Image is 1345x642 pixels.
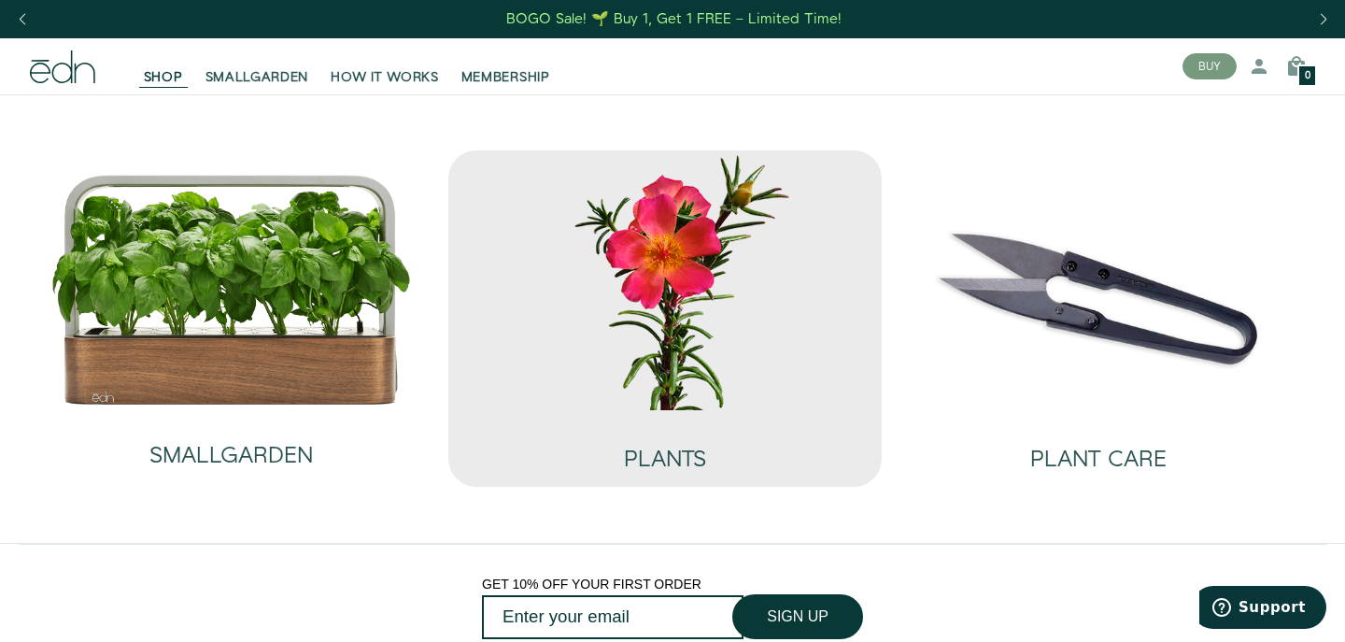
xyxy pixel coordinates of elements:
span: SHOP [144,68,183,87]
span: SMALLGARDEN [205,68,309,87]
a: HOW IT WORKS [319,46,449,87]
button: BUY [1182,53,1237,79]
button: SIGN UP [732,594,863,639]
span: HOW IT WORKS [331,68,438,87]
input: Enter your email [482,595,743,639]
h2: SMALLGARDEN [149,444,313,468]
a: BOGO Sale! 🌱 Buy 1, Get 1 FREE – Limited Time! [505,5,844,34]
a: SHOP [133,46,194,87]
a: MEMBERSHIP [450,46,561,87]
iframe: Opens a widget where you can find more information [1199,586,1326,633]
a: PLANT CARE [897,410,1300,487]
span: GET 10% OFF YOUR FIRST ORDER [482,577,701,592]
span: MEMBERSHIP [461,68,550,87]
a: PLANTS [463,410,867,487]
h2: PLANTS [624,448,706,472]
div: BOGO Sale! 🌱 Buy 1, Get 1 FREE – Limited Time! [506,9,842,29]
h2: PLANT CARE [1030,448,1167,472]
a: SMALLGARDEN [50,407,414,483]
span: 0 [1305,71,1310,81]
a: SMALLGARDEN [194,46,320,87]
